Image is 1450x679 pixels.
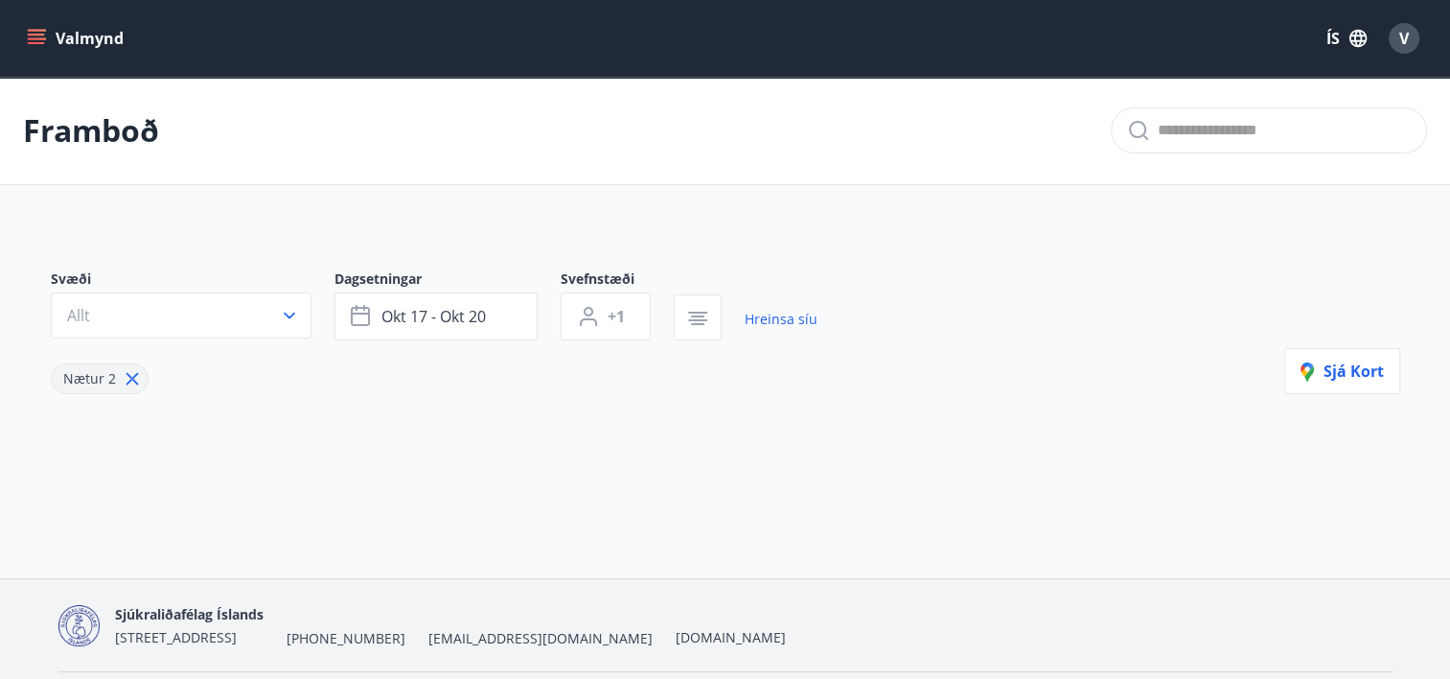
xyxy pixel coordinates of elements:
[1316,21,1377,56] button: ÍS
[23,109,159,152] p: Framboð
[561,293,651,340] button: +1
[334,269,561,293] span: Dagsetningar
[67,305,90,326] span: Allt
[1381,15,1427,61] button: V
[745,298,817,340] a: Hreinsa síu
[676,628,786,646] a: [DOMAIN_NAME]
[51,293,311,339] button: Allt
[608,306,625,327] span: +1
[63,369,116,387] span: Nætur 2
[1399,28,1409,49] span: V
[23,21,131,56] button: menu
[428,629,653,648] span: [EMAIL_ADDRESS][DOMAIN_NAME]
[561,269,674,293] span: Svefnstæði
[115,605,264,623] span: Sjúkraliðafélag Íslands
[381,306,486,327] span: okt 17 - okt 20
[115,628,237,646] span: [STREET_ADDRESS]
[334,293,538,340] button: okt 17 - okt 20
[58,605,100,646] img: d7T4au2pYIU9thVz4WmmUT9xvMNnFvdnscGDOPEg.png
[287,629,405,648] span: [PHONE_NUMBER]
[51,269,334,293] span: Svæði
[51,363,149,394] div: Nætur 2
[1300,361,1384,382] span: Sjá kort
[1284,348,1400,394] button: Sjá kort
